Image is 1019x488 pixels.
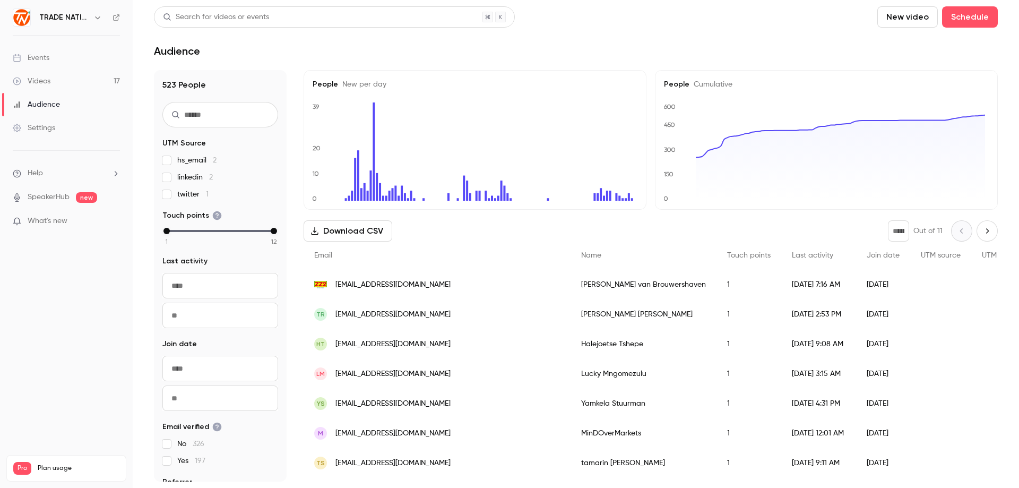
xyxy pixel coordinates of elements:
[877,6,938,28] button: New video
[177,456,205,466] span: Yes
[162,210,222,221] span: Touch points
[162,256,208,267] span: Last activity
[314,252,332,259] span: Email
[13,475,33,484] p: Videos
[335,309,451,320] span: [EMAIL_ADDRESS][DOMAIN_NAME]
[664,146,676,153] text: 300
[335,369,451,380] span: [EMAIL_ADDRESS][DOMAIN_NAME]
[781,329,856,359] div: [DATE] 9:08 AM
[663,170,673,178] text: 150
[162,303,278,328] input: To
[716,329,781,359] div: 1
[716,270,781,299] div: 1
[107,217,120,226] iframe: Noticeable Trigger
[335,279,451,290] span: [EMAIL_ADDRESS][DOMAIN_NAME]
[792,252,833,259] span: Last activity
[318,429,323,438] span: M
[13,123,55,133] div: Settings
[28,216,67,227] span: What's new
[39,12,89,23] h6: TRADE NATION
[856,270,910,299] div: [DATE]
[716,389,781,418] div: 1
[316,458,325,468] span: ts
[571,418,716,448] div: MinDOverMarkets
[163,228,170,234] div: min
[13,9,30,26] img: TRADE NATION
[316,339,325,349] span: HT
[28,168,43,179] span: Help
[13,53,49,63] div: Events
[271,237,277,246] span: 12
[312,195,317,202] text: 0
[316,369,325,379] span: LM
[13,99,60,110] div: Audience
[913,226,943,236] p: Out of 11
[316,310,325,319] span: TR
[28,192,70,203] a: SpeakerHub
[13,76,50,87] div: Videos
[781,359,856,389] div: [DATE] 3:15 AM
[571,329,716,359] div: Halejoetse Tshepe
[716,448,781,478] div: 1
[162,422,222,432] span: Email verified
[98,475,119,484] p: / 300
[177,189,209,200] span: twitter
[856,389,910,418] div: [DATE]
[571,270,716,299] div: [PERSON_NAME] van Brouwershaven
[162,386,278,411] input: To
[942,6,998,28] button: Schedule
[867,252,900,259] span: Join date
[38,464,119,473] span: Plan usage
[195,457,205,465] span: 197
[162,339,197,349] span: Join date
[781,418,856,448] div: [DATE] 12:01 AM
[664,121,675,129] text: 450
[689,81,732,88] span: Cumulative
[664,79,989,90] h5: People
[98,476,103,483] span: 17
[335,428,451,439] span: [EMAIL_ADDRESS][DOMAIN_NAME]
[13,462,31,475] span: Pro
[162,273,278,298] input: From
[314,278,327,291] img: zz2.co.za
[716,299,781,329] div: 1
[317,399,325,408] span: YS
[856,448,910,478] div: [DATE]
[856,299,910,329] div: [DATE]
[209,174,213,181] span: 2
[13,168,120,179] li: help-dropdown-opener
[304,220,392,242] button: Download CSV
[571,448,716,478] div: tamarin [PERSON_NAME]
[716,418,781,448] div: 1
[166,237,168,246] span: 1
[977,220,998,242] button: Next page
[663,103,676,110] text: 600
[206,191,209,198] span: 1
[856,418,910,448] div: [DATE]
[162,79,278,91] h1: 523 People
[313,144,321,152] text: 20
[313,79,637,90] h5: People
[781,448,856,478] div: [DATE] 9:11 AM
[162,356,278,381] input: From
[177,439,204,449] span: No
[571,359,716,389] div: Lucky Mngomezulu
[781,389,856,418] div: [DATE] 4:31 PM
[177,172,213,183] span: linkedin
[663,195,668,202] text: 0
[213,157,217,164] span: 2
[271,228,277,234] div: max
[338,81,386,88] span: New per day
[163,12,269,23] div: Search for videos or events
[335,398,451,409] span: [EMAIL_ADDRESS][DOMAIN_NAME]
[162,138,206,149] span: UTM Source
[335,458,451,469] span: [EMAIL_ADDRESS][DOMAIN_NAME]
[571,389,716,418] div: Yamkela Stuurman
[177,155,217,166] span: hs_email
[581,252,601,259] span: Name
[571,299,716,329] div: [PERSON_NAME] [PERSON_NAME]
[154,45,200,57] h1: Audience
[313,103,319,110] text: 39
[856,329,910,359] div: [DATE]
[921,252,961,259] span: UTM source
